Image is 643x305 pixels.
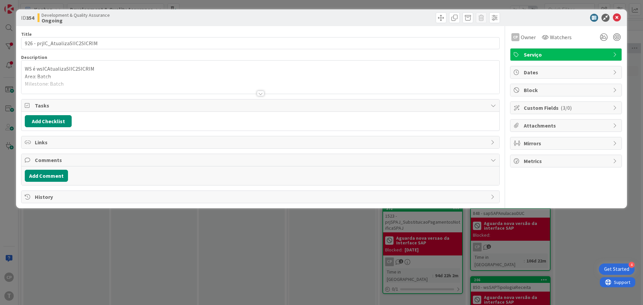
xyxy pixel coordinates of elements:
span: ID [21,14,34,22]
button: Add Checklist [25,115,72,127]
span: Attachments [524,122,610,130]
span: Description [21,54,47,60]
span: Serviço [524,51,610,59]
span: Links [35,138,487,146]
div: CP [511,33,519,41]
p: Area: Batch [25,73,496,80]
span: Block [524,86,610,94]
input: type card name here... [21,37,500,49]
span: Watchers [550,33,572,41]
span: Custom Fields [524,104,610,112]
span: Development & Quality Assurance [42,12,110,18]
span: ( 3/0 ) [561,104,572,111]
span: Dates [524,68,610,76]
span: Metrics [524,157,610,165]
span: Mirrors [524,139,610,147]
div: 4 [629,262,635,268]
span: History [35,193,487,201]
div: Open Get Started checklist, remaining modules: 4 [599,263,635,275]
label: Title [21,31,32,37]
span: Support [14,1,30,9]
button: Add Comment [25,170,68,182]
span: Owner [521,33,536,41]
span: Comments [35,156,487,164]
b: 354 [26,14,34,21]
span: Tasks [35,101,487,109]
b: Ongoing [42,18,110,23]
div: Get Started [604,266,629,273]
p: WS é wsICAtualizaSIIC2SICRIM [25,65,496,73]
